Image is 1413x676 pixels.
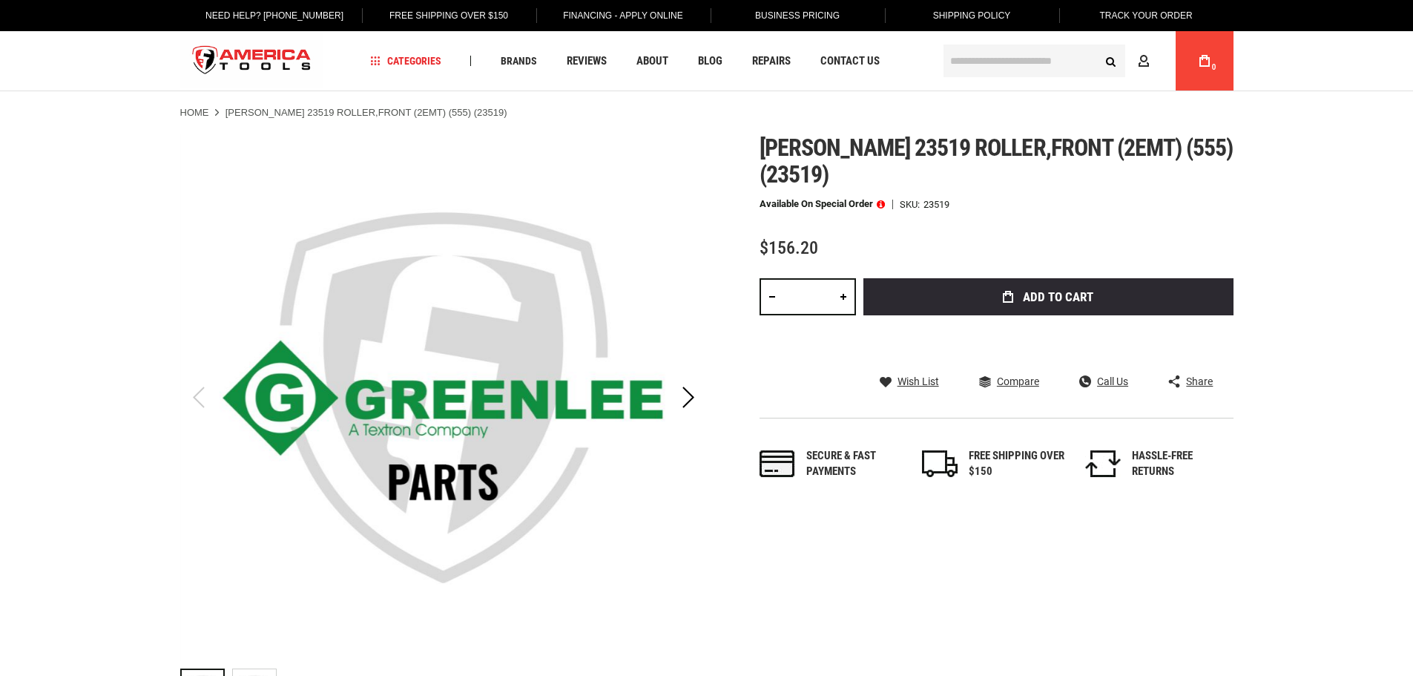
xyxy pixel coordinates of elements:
img: returns [1085,450,1121,477]
span: Repairs [752,56,791,67]
span: Brands [501,56,537,66]
span: Share [1186,376,1213,387]
a: Reviews [560,51,613,71]
a: Blog [691,51,729,71]
span: Contact Us [820,56,880,67]
strong: [PERSON_NAME] 23519 ROLLER,FRONT (2EMT) (555) (23519) [225,107,507,118]
a: Contact Us [814,51,886,71]
strong: SKU [900,200,923,209]
span: Reviews [567,56,607,67]
a: Home [180,106,209,119]
span: Blog [698,56,722,67]
span: Categories [370,56,441,66]
span: Call Us [1097,376,1128,387]
div: Secure & fast payments [806,448,903,480]
img: shipping [922,450,958,477]
span: Wish List [897,376,939,387]
p: Available on Special Order [760,199,885,209]
a: 0 [1190,31,1219,91]
div: Next [670,134,707,661]
span: Add to Cart [1023,291,1093,303]
img: America Tools [180,33,324,89]
button: Search [1097,47,1125,75]
span: Compare [997,376,1039,387]
span: $156.20 [760,237,818,258]
div: HASSLE-FREE RETURNS [1132,448,1228,480]
div: FREE SHIPPING OVER $150 [969,448,1065,480]
a: Categories [363,51,448,71]
span: About [636,56,668,67]
button: Add to Cart [863,278,1234,315]
a: Compare [979,375,1039,388]
a: Brands [494,51,544,71]
a: Repairs [745,51,797,71]
a: store logo [180,33,324,89]
div: 23519 [923,200,949,209]
span: [PERSON_NAME] 23519 roller,front (2emt) (555) (23519) [760,134,1234,188]
span: 0 [1212,63,1216,71]
span: Shipping Policy [933,10,1011,21]
a: Wish List [880,375,939,388]
img: Greenlee 23519 ROLLER,FRONT (2EMT) (555) (23519) [180,134,707,661]
iframe: Secure express checkout frame [860,320,1236,363]
a: About [630,51,675,71]
img: payments [760,450,795,477]
a: Call Us [1079,375,1128,388]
